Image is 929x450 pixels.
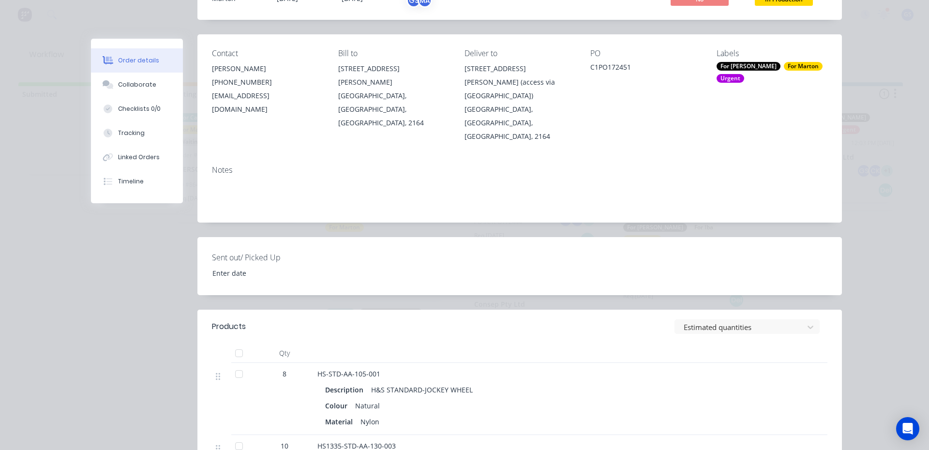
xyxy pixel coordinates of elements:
div: PO [590,49,701,58]
div: Description [325,383,367,397]
div: Labels [717,49,827,58]
div: Bill to [338,49,449,58]
div: [STREET_ADDRESS][PERSON_NAME][GEOGRAPHIC_DATA], [GEOGRAPHIC_DATA], [GEOGRAPHIC_DATA], 2164 [338,62,449,130]
button: Linked Orders [91,145,183,169]
div: Natural [351,399,384,413]
div: For Marton [784,62,823,71]
label: Sent out/ Picked Up [212,252,333,263]
div: [PERSON_NAME] [212,62,323,75]
div: [GEOGRAPHIC_DATA], [GEOGRAPHIC_DATA], [GEOGRAPHIC_DATA], 2164 [338,89,449,130]
div: [STREET_ADDRESS][PERSON_NAME] (access via [GEOGRAPHIC_DATA]) [464,62,575,103]
div: [STREET_ADDRESS][PERSON_NAME] (access via [GEOGRAPHIC_DATA])[GEOGRAPHIC_DATA], [GEOGRAPHIC_DATA],... [464,62,575,143]
div: H&S STANDARD-JOCKEY WHEEL [367,383,477,397]
span: HS-STD-AA-105-001 [317,369,380,378]
div: Nylon [357,415,383,429]
button: Checklists 0/0 [91,97,183,121]
div: Tracking [118,129,145,137]
button: Tracking [91,121,183,145]
div: For [PERSON_NAME] [717,62,780,71]
div: Contact [212,49,323,58]
div: Checklists 0/0 [118,105,161,113]
div: [STREET_ADDRESS][PERSON_NAME] [338,62,449,89]
div: Order details [118,56,159,65]
div: Deliver to [464,49,575,58]
div: Notes [212,165,827,175]
button: Collaborate [91,73,183,97]
div: [PERSON_NAME][PHONE_NUMBER][EMAIL_ADDRESS][DOMAIN_NAME] [212,62,323,116]
span: 8 [283,369,286,379]
div: Products [212,321,246,332]
div: Urgent [717,74,744,83]
div: [PHONE_NUMBER] [212,75,323,89]
div: Linked Orders [118,153,160,162]
div: Timeline [118,177,144,186]
div: C1PO172451 [590,62,701,75]
div: [EMAIL_ADDRESS][DOMAIN_NAME] [212,89,323,116]
div: Collaborate [118,80,156,89]
div: Material [325,415,357,429]
div: Colour [325,399,351,413]
button: Order details [91,48,183,73]
div: Qty [255,344,314,363]
div: [GEOGRAPHIC_DATA], [GEOGRAPHIC_DATA], [GEOGRAPHIC_DATA], 2164 [464,103,575,143]
div: Open Intercom Messenger [896,417,919,440]
button: Timeline [91,169,183,194]
input: Enter date [206,266,326,280]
